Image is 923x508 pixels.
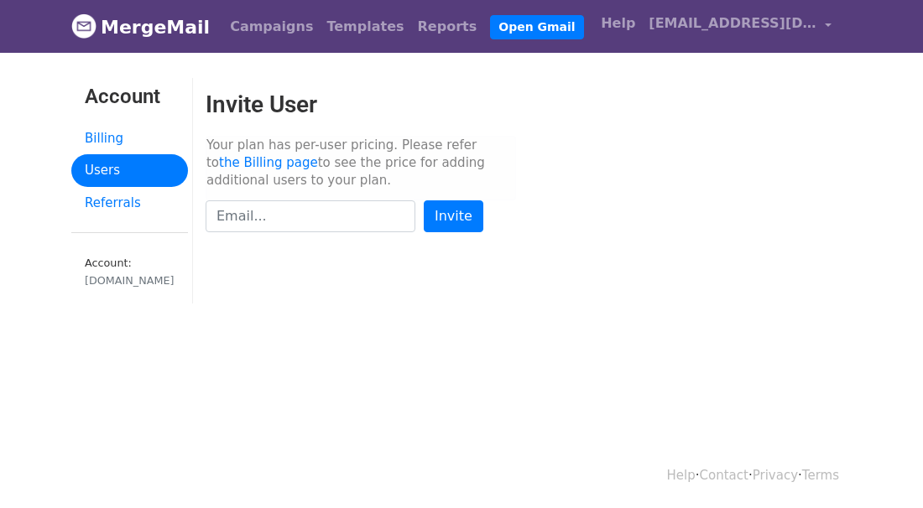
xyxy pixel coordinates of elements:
a: Users [71,154,188,187]
a: the Billing page [219,155,318,170]
h2: Invite User [206,91,516,119]
span: [EMAIL_ADDRESS][DOMAIN_NAME] [649,13,816,34]
h3: Account [85,85,175,109]
a: Help [594,7,642,40]
a: Reports [411,10,484,44]
small: Account: [85,257,175,288]
a: Terms [802,468,839,483]
a: Privacy [753,468,798,483]
img: MergeMail logo [71,13,96,39]
div: [DOMAIN_NAME] [85,272,175,288]
a: Billing [71,122,188,155]
a: Contact [700,468,748,483]
a: Help [667,468,696,483]
p: Your plan has per-user pricing. Please refer to to see the price for adding additional users to y... [206,136,516,200]
a: [EMAIL_ADDRESS][DOMAIN_NAME] [642,7,838,46]
a: MergeMail [71,9,210,44]
a: Referrals [71,187,188,220]
input: Email... [206,200,415,232]
a: Open Gmail [490,15,583,39]
input: Invite [424,200,483,232]
a: Templates [320,10,410,44]
a: Campaigns [223,10,320,44]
